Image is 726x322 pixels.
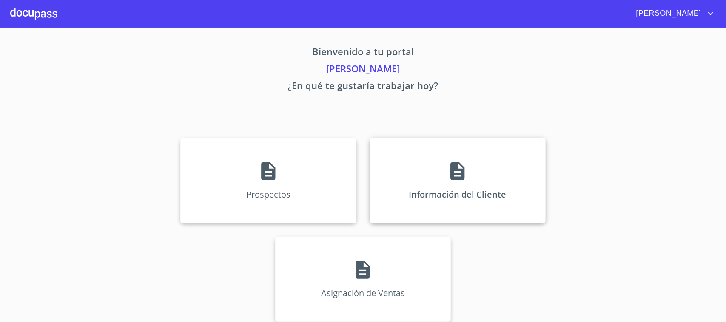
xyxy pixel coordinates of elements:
p: ¿En qué te gustaría trabajar hoy? [101,79,625,96]
p: Prospectos [246,189,290,200]
p: Información del Cliente [409,189,507,200]
span: [PERSON_NAME] [630,7,706,20]
p: [PERSON_NAME] [101,62,625,79]
button: account of current user [630,7,716,20]
p: Asignación de Ventas [321,287,405,299]
p: Bienvenido a tu portal [101,45,625,62]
